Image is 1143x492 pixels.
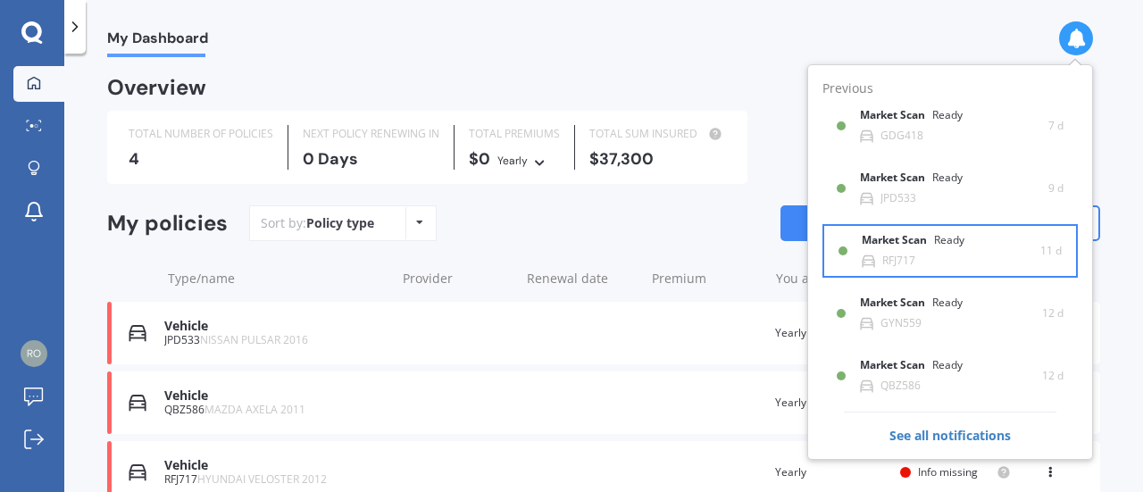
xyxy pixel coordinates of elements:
[129,150,273,168] div: 4
[934,234,964,246] div: Ready
[932,296,963,309] div: Ready
[776,270,886,288] div: You are paying
[497,152,528,170] div: Yearly
[589,150,726,168] div: $37,300
[1048,117,1064,135] span: 7 d
[303,150,439,168] div: 0 Days
[164,334,386,346] div: JPD533
[1040,242,1062,260] span: 11 d
[303,125,439,143] div: NEXT POLICY RENEWING IN
[164,319,386,334] div: Vehicle
[860,171,932,184] b: Market Scan
[1048,179,1064,197] span: 9 d
[932,359,963,371] div: Ready
[932,109,963,121] div: Ready
[164,473,386,486] div: RFJ717
[129,125,273,143] div: TOTAL NUMBER OF POLICIES
[261,214,374,232] div: Sort by:
[860,109,932,121] b: Market Scan
[164,458,386,473] div: Vehicle
[589,125,726,143] div: TOTAL SUM INSURED
[129,324,146,342] img: Vehicle
[168,270,388,288] div: Type/name
[880,379,921,392] div: QBZ586
[775,394,886,412] div: Yearly
[822,412,1078,445] a: See all notifications
[197,471,327,487] span: HYUNDAI VELOSTER 2012
[652,270,762,288] div: Premium
[882,254,915,267] div: RFJ717
[527,270,637,288] div: Renewal date
[1042,304,1064,322] span: 12 d
[880,192,916,204] div: JPD533
[860,359,932,371] b: Market Scan
[775,324,886,342] div: Yearly
[403,270,513,288] div: Provider
[129,394,146,412] img: Vehicle
[107,79,206,96] div: Overview
[164,404,386,416] div: QBZ586
[862,234,934,246] b: Market Scan
[21,340,47,367] img: 23ef4ab13b9f2f0f39defd2fde1a7e11
[880,129,923,142] div: GDG418
[200,332,308,347] span: NISSAN PULSAR 2016
[164,388,386,404] div: Vehicle
[469,150,560,170] div: $0
[129,463,146,481] img: Vehicle
[932,171,963,184] div: Ready
[775,463,886,481] div: Yearly
[822,79,1078,99] div: Previous
[107,29,208,54] span: My Dashboard
[918,464,978,479] span: Info missing
[860,296,932,309] b: Market Scan
[204,402,305,417] span: MAZDA AXELA 2011
[107,211,228,237] div: My policies
[844,412,1056,445] span: See all notifications
[880,317,922,329] div: GYN559
[306,214,374,232] div: Policy type
[469,125,560,143] div: TOTAL PREMIUMS
[1042,367,1064,385] span: 12 d
[780,205,937,241] a: Market Scan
